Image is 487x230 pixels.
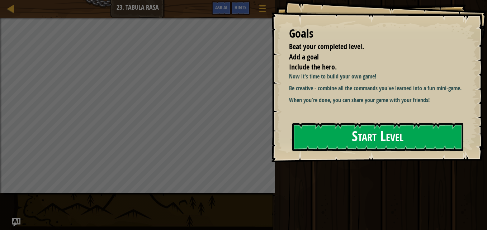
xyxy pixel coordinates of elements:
span: Hints [235,4,246,11]
button: Ask AI [12,218,20,226]
button: Show game menu [254,1,271,18]
p: Now it's time to build your own game! [289,72,467,81]
span: Include the hero. [289,62,337,72]
p: When you're done, you can share your game with your friends! [289,96,467,104]
button: Ask AI [212,1,231,15]
li: Beat your completed level. [280,42,460,52]
div: Goals [289,25,462,42]
li: Add a goal [280,52,460,62]
span: Add a goal [289,52,319,62]
span: Beat your completed level. [289,42,364,51]
p: Be creative - combine all the commands you've learned into a fun mini-game. [289,84,467,92]
span: Ask AI [215,4,227,11]
li: Include the hero. [280,62,460,72]
button: Start Level [292,123,463,151]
